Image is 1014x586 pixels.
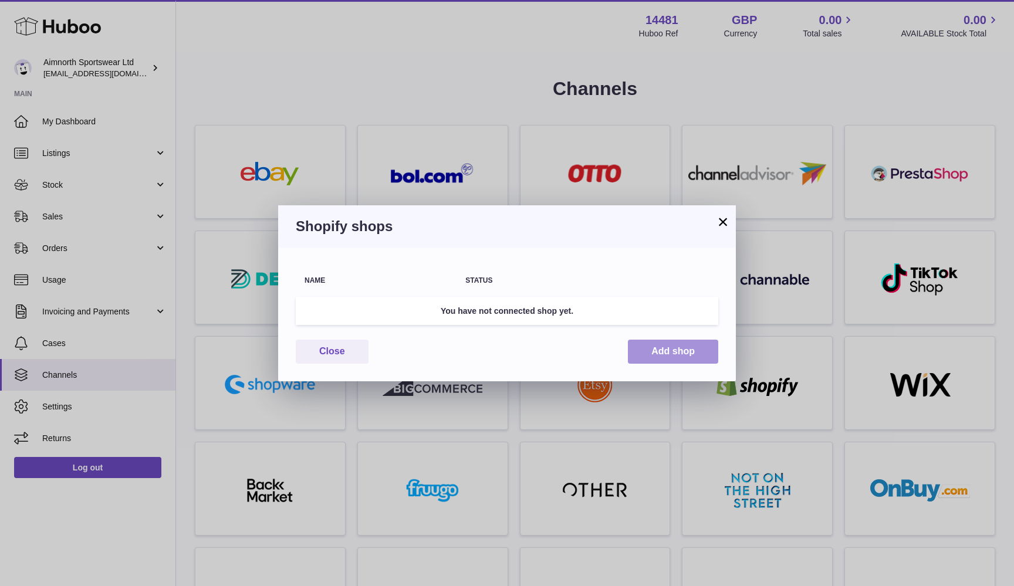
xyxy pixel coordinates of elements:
[296,340,369,364] button: Close
[716,215,730,229] button: ×
[296,217,718,236] h3: Shopify shops
[305,277,448,284] div: Name
[296,297,718,326] td: You have not connected shop yet.
[628,340,718,364] button: Add shop
[465,277,636,284] div: Status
